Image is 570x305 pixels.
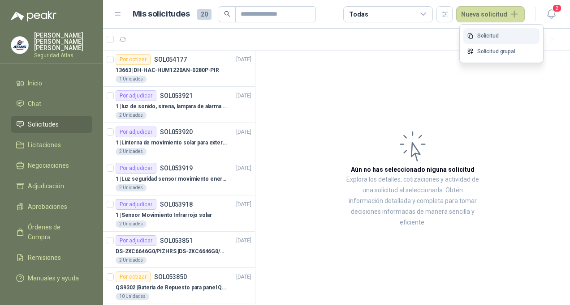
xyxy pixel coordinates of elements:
[116,211,212,220] p: 1 | Sensor Movimiento Infrarrojo solar
[345,174,480,228] p: Explora los detalles, cotizaciones y actividad de una solicitud al seleccionarla. Obtén informaci...
[34,53,92,58] p: Seguridad Atlas
[349,9,368,19] div: Todas
[116,235,156,246] div: Por adjudicar
[116,284,227,292] p: QS9302 | Batería de Repuesto para panel Qolsys QS9302
[11,11,56,21] img: Logo peakr
[28,140,61,150] span: Licitaciones
[116,139,227,147] p: 1 | Linterna de movimiento solar para exteriores con 77 leds
[463,44,540,59] a: Solicitud grupal
[28,99,41,109] span: Chat
[236,128,251,136] p: [DATE]
[11,219,92,246] a: Órdenes de Compra
[552,4,562,13] span: 2
[116,102,227,111] p: 1 | luz de sonido, sirena, lampara de alarma solar
[160,93,193,99] p: SOL053921
[236,55,251,64] p: [DATE]
[116,127,156,137] div: Por adjudicar
[133,8,190,21] h1: Mis solicitudes
[116,54,151,65] div: Por cotizar
[11,75,92,92] a: Inicio
[116,184,147,191] div: 2 Unidades
[28,78,42,88] span: Inicio
[160,237,193,244] p: SOL053851
[116,90,156,101] div: Por adjudicar
[160,165,193,171] p: SOL053919
[160,201,193,208] p: SOL053918
[116,163,156,174] div: Por adjudicar
[456,6,525,22] button: Nueva solicitud
[28,273,79,283] span: Manuales y ayuda
[116,175,227,183] p: 1 | Luz seguridad sensor movimiento energia solar
[103,159,255,195] a: Por adjudicarSOL053919[DATE] 1 |Luz seguridad sensor movimiento energia solar2 Unidades
[103,268,255,304] a: Por cotizarSOL053850[DATE] QS9302 |Batería de Repuesto para panel Qolsys QS930210 Unidades
[103,195,255,232] a: Por adjudicarSOL053918[DATE] 1 |Sensor Movimiento Infrarrojo solar2 Unidades
[103,87,255,123] a: Por adjudicarSOL053921[DATE] 1 |luz de sonido, sirena, lampara de alarma solar2 Unidades
[116,112,147,119] div: 2 Unidades
[11,37,28,54] img: Company Logo
[11,270,92,287] a: Manuales y ayuda
[116,76,147,83] div: 1 Unidades
[28,119,59,129] span: Solicitudes
[28,253,61,263] span: Remisiones
[116,257,147,264] div: 2 Unidades
[116,199,156,210] div: Por adjudicar
[34,32,92,51] p: [PERSON_NAME] [PERSON_NAME] [PERSON_NAME]
[224,11,230,17] span: search
[116,66,219,75] p: 13663 | DH-HAC-HUM1220AN-0280P-PIR
[28,202,67,212] span: Aprobaciones
[154,56,187,63] p: SOL054177
[116,220,147,228] div: 2 Unidades
[116,247,227,256] p: DS-2XC6646G0/PIZHRS | DS-2XC6646G0/PIZHRS(2.8-12mm)(O-STD)
[116,271,151,282] div: Por cotizar
[11,157,92,174] a: Negociaciones
[28,222,84,242] span: Órdenes de Compra
[236,164,251,173] p: [DATE]
[160,129,193,135] p: SOL053920
[236,273,251,281] p: [DATE]
[116,148,147,155] div: 2 Unidades
[463,28,540,44] a: Solicitud
[11,136,92,153] a: Licitaciones
[351,165,475,174] h3: Aún no has seleccionado niguna solicitud
[28,161,69,170] span: Negociaciones
[103,51,255,87] a: Por cotizarSOL054177[DATE] 13663 |DH-HAC-HUM1220AN-0280P-PIR1 Unidades
[236,200,251,209] p: [DATE]
[11,198,92,215] a: Aprobaciones
[11,95,92,112] a: Chat
[197,9,212,20] span: 20
[11,249,92,266] a: Remisiones
[236,237,251,245] p: [DATE]
[103,123,255,159] a: Por adjudicarSOL053920[DATE] 1 |Linterna de movimiento solar para exteriores con 77 leds2 Unidades
[236,92,251,100] p: [DATE]
[154,274,187,280] p: SOL053850
[116,293,149,300] div: 10 Unidades
[28,181,64,191] span: Adjudicación
[11,116,92,133] a: Solicitudes
[103,232,255,268] a: Por adjudicarSOL053851[DATE] DS-2XC6646G0/PIZHRS |DS-2XC6646G0/PIZHRS(2.8-12mm)(O-STD)2 Unidades
[543,6,559,22] button: 2
[11,178,92,195] a: Adjudicación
